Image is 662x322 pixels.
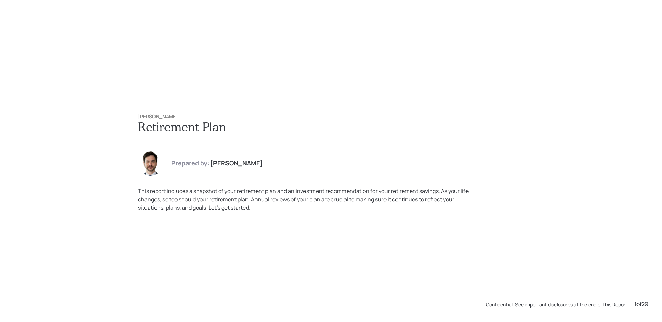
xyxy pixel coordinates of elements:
img: jonah-coleman-headshot.png [138,151,163,176]
h4: Prepared by: [171,160,209,167]
h4: [PERSON_NAME] [210,160,263,167]
h6: [PERSON_NAME] [138,114,524,120]
h1: Retirement Plan [138,119,524,134]
div: 1 of 29 [634,300,648,308]
div: Confidential. See important disclosures at the end of this Report. [486,301,629,308]
div: This report includes a snapshot of your retirement plan and an investment recommendation for your... [138,187,480,212]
